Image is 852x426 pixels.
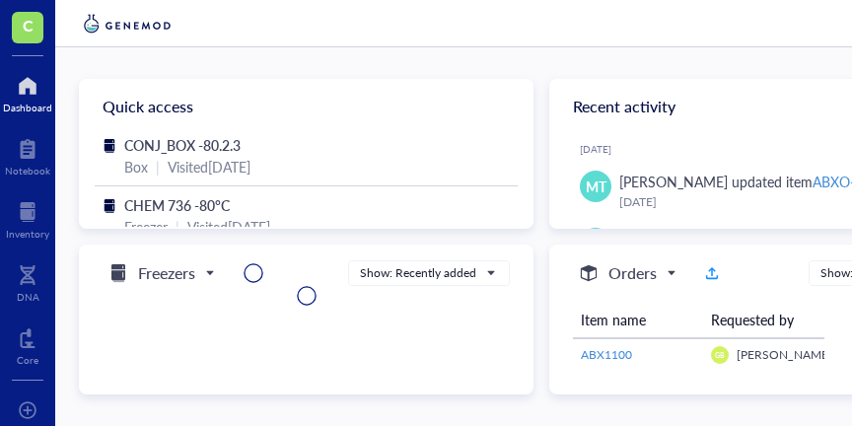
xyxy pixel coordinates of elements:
[586,176,606,197] span: MT
[124,216,168,238] div: Freezer
[79,12,176,35] img: genemod-logo
[573,302,703,338] th: Item name
[6,196,49,240] a: Inventory
[168,156,250,177] div: Visited [DATE]
[124,195,230,215] span: CHEM 736 -80°C
[79,79,533,134] div: Quick access
[581,346,632,363] span: ABX1100
[715,351,724,360] span: GB
[124,156,148,177] div: Box
[6,228,49,240] div: Inventory
[5,165,50,177] div: Notebook
[17,291,39,303] div: DNA
[124,135,241,155] span: CONJ_BOX -80.2.3
[581,346,695,364] a: ABX1100
[3,70,52,113] a: Dashboard
[156,156,160,177] div: |
[17,354,38,366] div: Core
[737,346,832,363] span: [PERSON_NAME]
[608,261,657,285] h5: Orders
[3,102,52,113] div: Dashboard
[17,322,38,366] a: Core
[138,261,195,285] h5: Freezers
[17,259,39,303] a: DNA
[360,264,476,282] div: Show: Recently added
[23,13,34,37] span: C
[187,216,270,238] div: Visited [DATE]
[5,133,50,177] a: Notebook
[176,216,179,238] div: |
[703,302,833,338] th: Requested by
